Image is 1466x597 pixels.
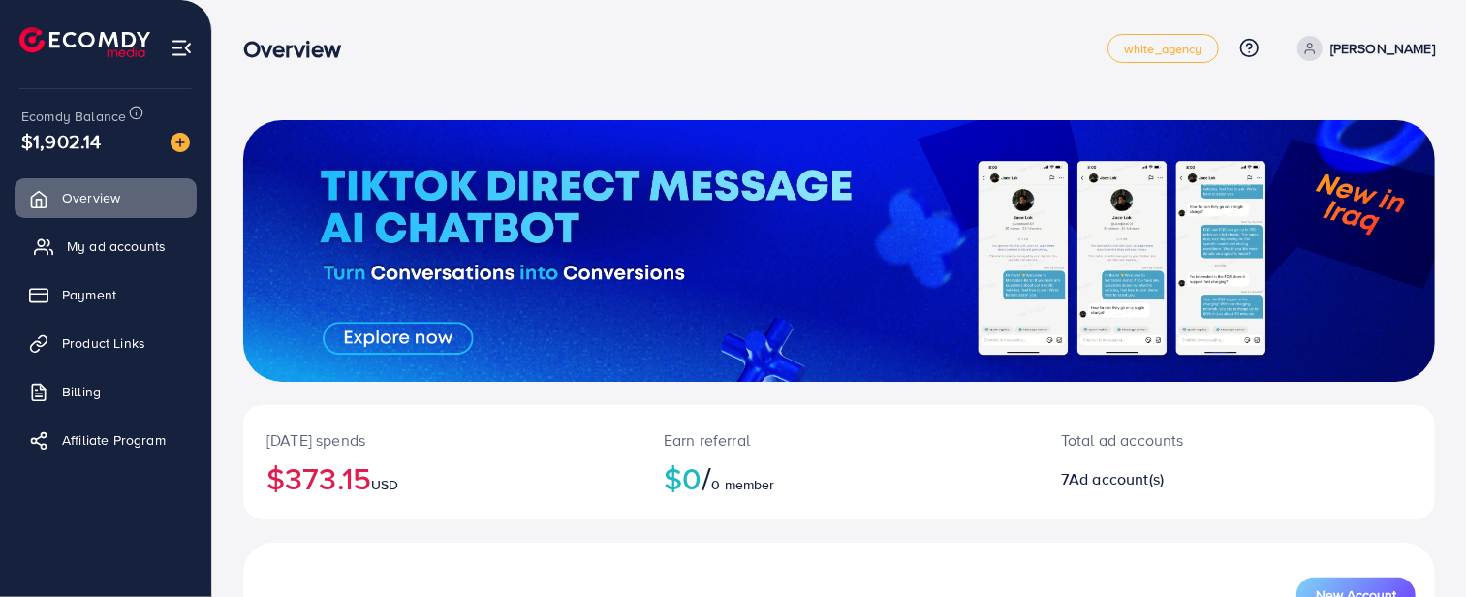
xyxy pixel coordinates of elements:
img: logo [19,27,150,57]
a: Product Links [15,324,197,362]
span: Product Links [62,333,145,353]
span: Billing [62,382,101,401]
p: [DATE] spends [266,428,617,452]
a: My ad accounts [15,227,197,266]
span: Affiliate Program [62,430,166,450]
span: / [702,456,711,500]
a: [PERSON_NAME] [1290,36,1435,61]
span: My ad accounts [67,236,166,256]
span: 0 member [712,475,775,494]
h2: $0 [664,459,1014,496]
span: USD [371,475,398,494]
span: white_agency [1124,43,1202,55]
span: $1,902.14 [21,127,101,155]
p: Total ad accounts [1061,428,1313,452]
span: Overview [62,188,120,207]
span: Payment [62,285,116,304]
img: image [171,133,190,152]
a: Payment [15,275,197,314]
p: Earn referral [664,428,1014,452]
h3: Overview [243,35,357,63]
img: menu [171,37,193,59]
a: Billing [15,372,197,411]
h2: $373.15 [266,459,617,496]
span: Ad account(s) [1069,468,1164,489]
span: Ecomdy Balance [21,107,126,126]
h2: 7 [1061,470,1313,488]
p: [PERSON_NAME] [1330,37,1435,60]
a: Overview [15,178,197,217]
a: white_agency [1107,34,1219,63]
a: Affiliate Program [15,421,197,459]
